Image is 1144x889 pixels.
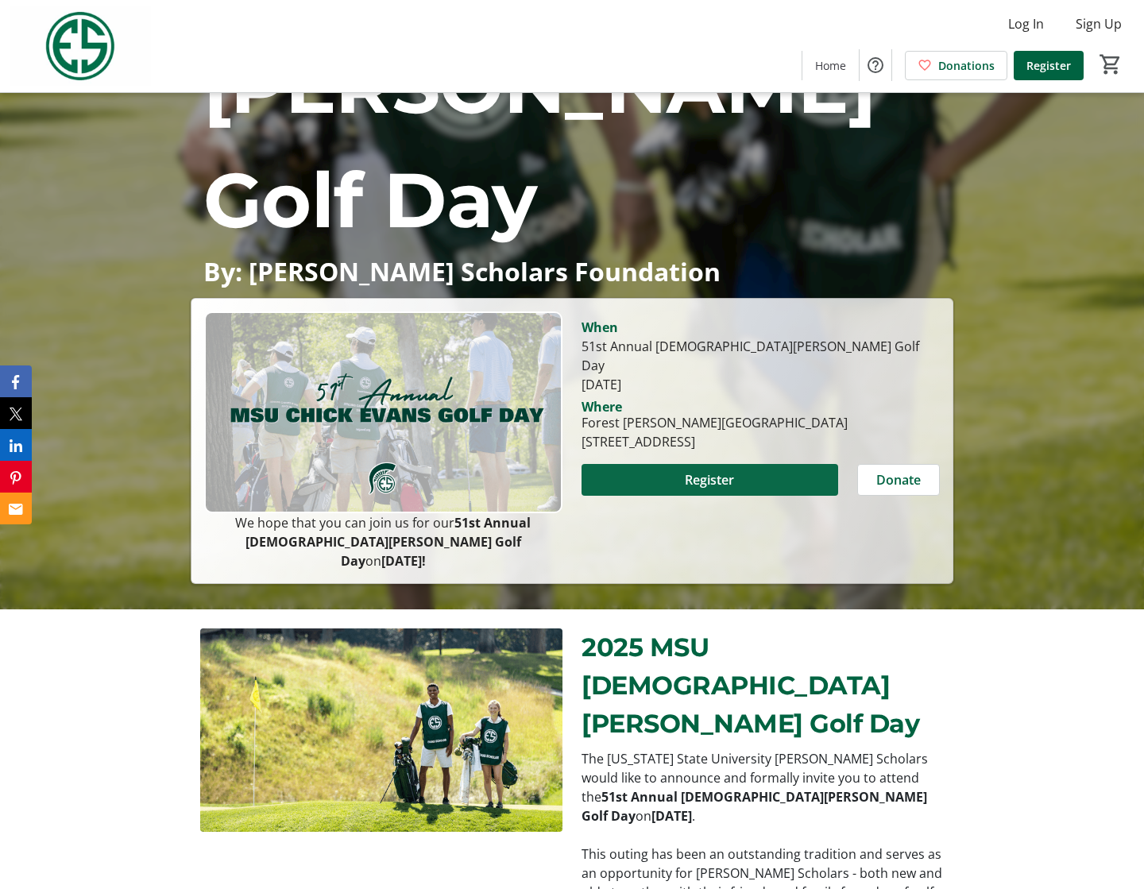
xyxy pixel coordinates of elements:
[651,807,692,825] strong: [DATE]
[582,750,928,806] span: The [US_STATE] State University [PERSON_NAME] Scholars would like to announce and formally invite...
[582,318,618,337] div: When
[857,464,940,496] button: Donate
[1076,14,1122,33] span: Sign Up
[381,552,426,570] strong: [DATE]!
[245,514,531,570] strong: 51st Annual [DEMOGRAPHIC_DATA][PERSON_NAME] Golf Day
[582,337,940,394] div: 51st Annual [DEMOGRAPHIC_DATA][PERSON_NAME] Golf Day [DATE]
[815,57,846,74] span: Home
[1063,11,1134,37] button: Sign Up
[1014,51,1084,80] a: Register
[203,257,941,285] p: By: [PERSON_NAME] Scholars Foundation
[860,49,891,81] button: Help
[204,311,562,513] img: Campaign CTA Media Photo
[204,513,562,570] p: We hope that you can join us for our on
[582,628,944,743] p: 2025 MSU [DEMOGRAPHIC_DATA][PERSON_NAME] Golf Day
[802,51,859,80] a: Home
[938,57,995,74] span: Donations
[876,470,921,489] span: Donate
[905,51,1007,80] a: Donations
[636,807,651,825] span: on
[582,464,838,496] button: Register
[200,628,562,833] img: undefined
[995,11,1057,37] button: Log In
[692,807,695,825] span: .
[685,470,734,489] span: Register
[1096,50,1125,79] button: Cart
[582,432,848,451] div: [STREET_ADDRESS]
[1026,57,1071,74] span: Register
[582,413,848,432] div: Forest [PERSON_NAME][GEOGRAPHIC_DATA]
[582,400,622,413] div: Where
[10,6,151,86] img: Evans Scholars Foundation's Logo
[1008,14,1044,33] span: Log In
[582,788,927,825] strong: 51st Annual [DEMOGRAPHIC_DATA][PERSON_NAME] Golf Day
